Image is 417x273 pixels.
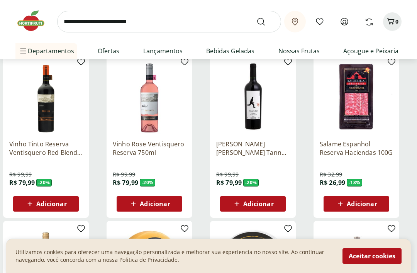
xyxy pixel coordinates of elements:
[216,171,239,179] span: R$ 99,99
[36,179,52,187] span: - 20 %
[117,197,182,212] button: Adicionar
[278,46,320,56] a: Nossas Frutas
[256,17,275,26] button: Submit Search
[9,140,83,157] a: Vinho Tinto Reserva Ventisquero Red Blend 750ml
[324,197,389,212] button: Adicionar
[320,171,342,179] span: R$ 32,99
[320,140,393,157] a: Salame Espanhol Reserva Haciendas 100G
[206,46,254,56] a: Bebidas Geladas
[57,11,281,32] input: search
[36,201,66,207] span: Adicionar
[320,179,345,187] span: R$ 26,99
[143,46,183,56] a: Lançamentos
[342,248,402,264] button: Aceitar cookies
[9,61,83,134] img: Vinho Tinto Reserva Ventisquero Red Blend 750ml
[347,179,362,187] span: - 18 %
[347,201,377,207] span: Adicionar
[113,61,186,134] img: Vinho Rose Ventisquero Reserva 750ml
[19,42,28,60] button: Menu
[216,140,290,157] a: [PERSON_NAME] [PERSON_NAME] Tannat 750ml
[113,179,138,187] span: R$ 79,99
[13,197,79,212] button: Adicionar
[216,179,242,187] span: R$ 79,99
[113,171,135,179] span: R$ 99,99
[395,18,398,25] span: 0
[9,179,35,187] span: R$ 79,99
[220,197,286,212] button: Adicionar
[15,248,333,264] p: Utilizamos cookies para oferecer uma navegação personalizada e melhorar sua experiencia no nosso ...
[320,61,393,134] img: Salame Espanhol Reserva Haciendas 100G
[98,46,119,56] a: Ofertas
[140,179,155,187] span: - 20 %
[243,201,273,207] span: Adicionar
[243,179,259,187] span: - 20 %
[9,171,32,179] span: R$ 99,99
[15,9,54,32] img: Hortifruti
[19,42,74,60] span: Departamentos
[140,201,170,207] span: Adicionar
[216,61,290,134] img: Vinho Tinto Fausto De Pizzato Tannat 750ml
[343,46,398,56] a: Açougue e Peixaria
[113,140,186,157] a: Vinho Rose Ventisquero Reserva 750ml
[383,12,402,31] button: Carrinho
